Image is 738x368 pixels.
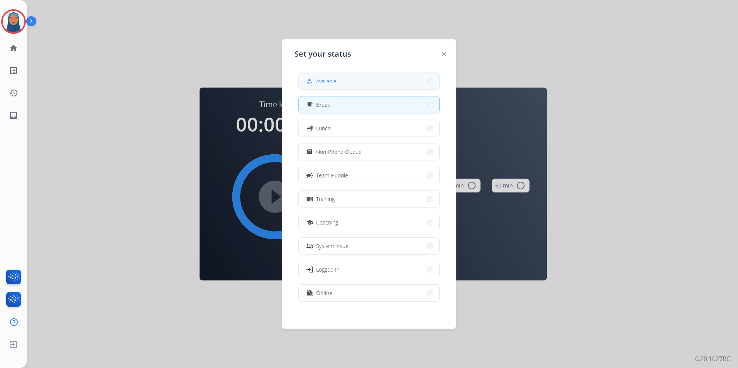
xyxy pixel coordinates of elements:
[316,242,349,250] span: System Issue
[299,214,439,231] button: Coaching
[9,88,18,98] mat-icon: history
[306,125,313,132] mat-icon: fastfood
[316,195,335,203] span: Training
[299,191,439,207] button: Training
[316,77,337,85] span: Available
[306,219,313,226] mat-icon: school
[9,111,18,120] mat-icon: inbox
[306,265,313,273] mat-icon: login
[316,218,338,226] span: Coaching
[299,73,439,89] button: Available
[316,265,340,273] span: Logged In
[299,238,439,254] button: System Issue
[442,52,446,56] img: close-button
[316,171,348,179] span: Team Huddle
[306,196,313,202] mat-icon: menu_book
[316,101,330,109] span: Break
[299,285,439,301] button: Offline
[306,78,313,84] mat-icon: how_to_reg
[316,289,332,297] span: Offline
[295,49,351,59] span: Set your status
[695,354,730,363] p: 0.20.1027RC
[9,66,18,75] mat-icon: list_alt
[3,11,24,32] img: avatar
[316,148,362,156] span: Non-Phone Queue
[299,96,439,113] button: Break
[306,149,313,155] mat-icon: assignment
[306,101,313,108] mat-icon: free_breakfast
[316,124,331,132] span: Lunch
[306,243,313,249] mat-icon: phonelink_off
[9,44,18,53] mat-icon: home
[299,143,439,160] button: Non-Phone Queue
[299,261,439,278] button: Logged In
[306,290,313,296] mat-icon: work_off
[306,171,313,179] mat-icon: campaign
[299,167,439,184] button: Team Huddle
[299,120,439,137] button: Lunch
